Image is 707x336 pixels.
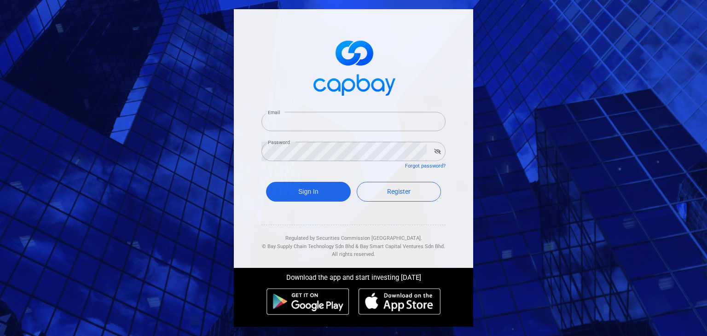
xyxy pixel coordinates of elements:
div: Regulated by Securities Commission [GEOGRAPHIC_DATA]. & All rights reserved. [261,225,446,259]
a: Register [357,182,441,202]
span: Bay Smart Capital Ventures Sdn Bhd. [360,243,445,249]
a: Forgot password? [405,163,446,169]
img: ios [359,288,440,315]
span: Register [387,188,411,195]
label: Email [268,109,280,116]
label: Password [268,139,290,146]
img: android [267,288,349,315]
div: Download the app and start investing [DATE] [227,268,480,284]
img: logo [307,32,400,101]
span: © Bay Supply Chain Technology Sdn Bhd [262,243,354,249]
button: Sign In [266,182,351,202]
